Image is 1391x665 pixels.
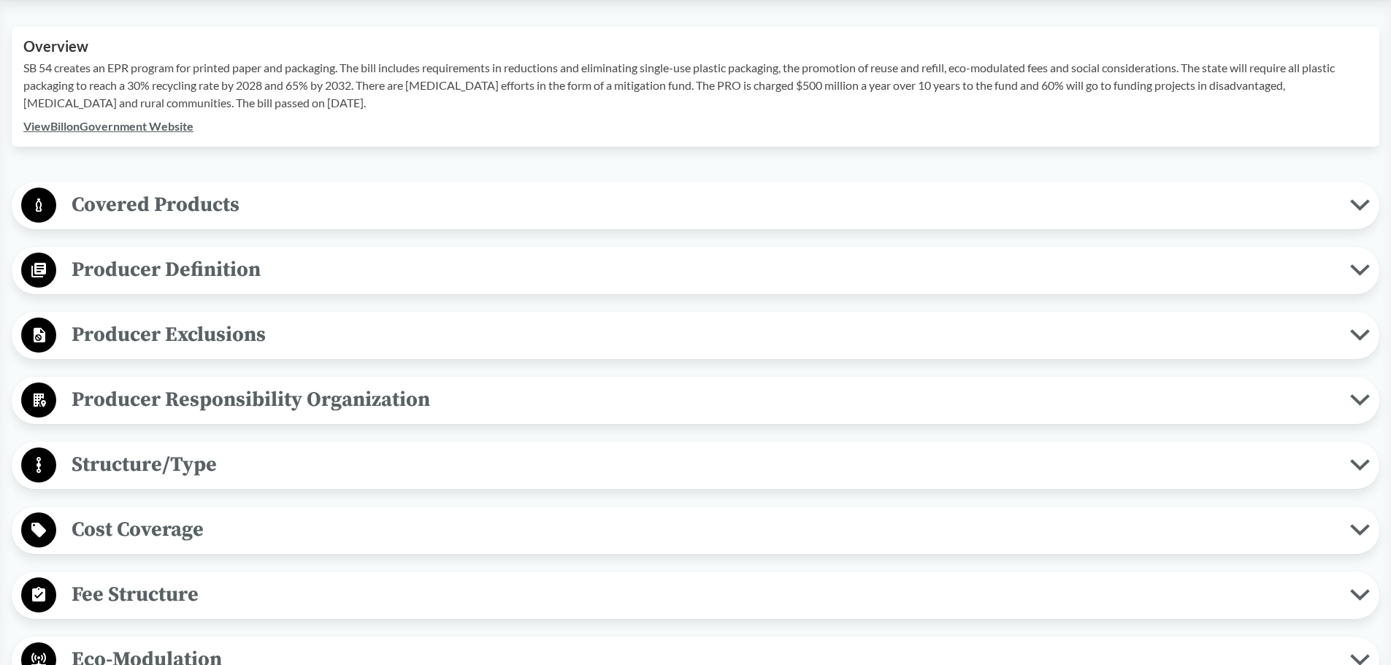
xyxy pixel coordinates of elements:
[23,119,193,133] a: ViewBillonGovernment Website
[56,513,1350,546] span: Cost Coverage
[17,317,1374,354] button: Producer Exclusions
[56,188,1350,221] span: Covered Products
[17,512,1374,549] button: Cost Coverage
[56,383,1350,416] span: Producer Responsibility Organization
[17,382,1374,419] button: Producer Responsibility Organization
[17,187,1374,224] button: Covered Products
[23,59,1368,112] p: SB 54 creates an EPR program for printed paper and packaging. The bill includes requirements in r...
[56,578,1350,611] span: Fee Structure
[56,448,1350,481] span: Structure/Type
[17,252,1374,289] button: Producer Definition
[56,253,1350,286] span: Producer Definition
[17,577,1374,614] button: Fee Structure
[56,318,1350,351] span: Producer Exclusions
[17,447,1374,484] button: Structure/Type
[23,38,1368,55] h2: Overview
